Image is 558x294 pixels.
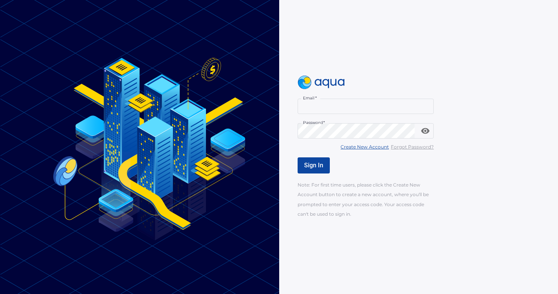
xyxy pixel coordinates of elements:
button: toggle password visibility [418,123,433,139]
label: Email [303,95,317,101]
u: Create New Account [341,144,389,150]
img: logo [298,76,345,89]
span: Note: For first time users, please click the Create New Account button to create a new account, w... [298,182,429,216]
button: Sign In [298,157,330,173]
u: Forgot Password? [391,144,434,150]
label: Password [303,120,325,126]
span: Sign In [304,162,323,169]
